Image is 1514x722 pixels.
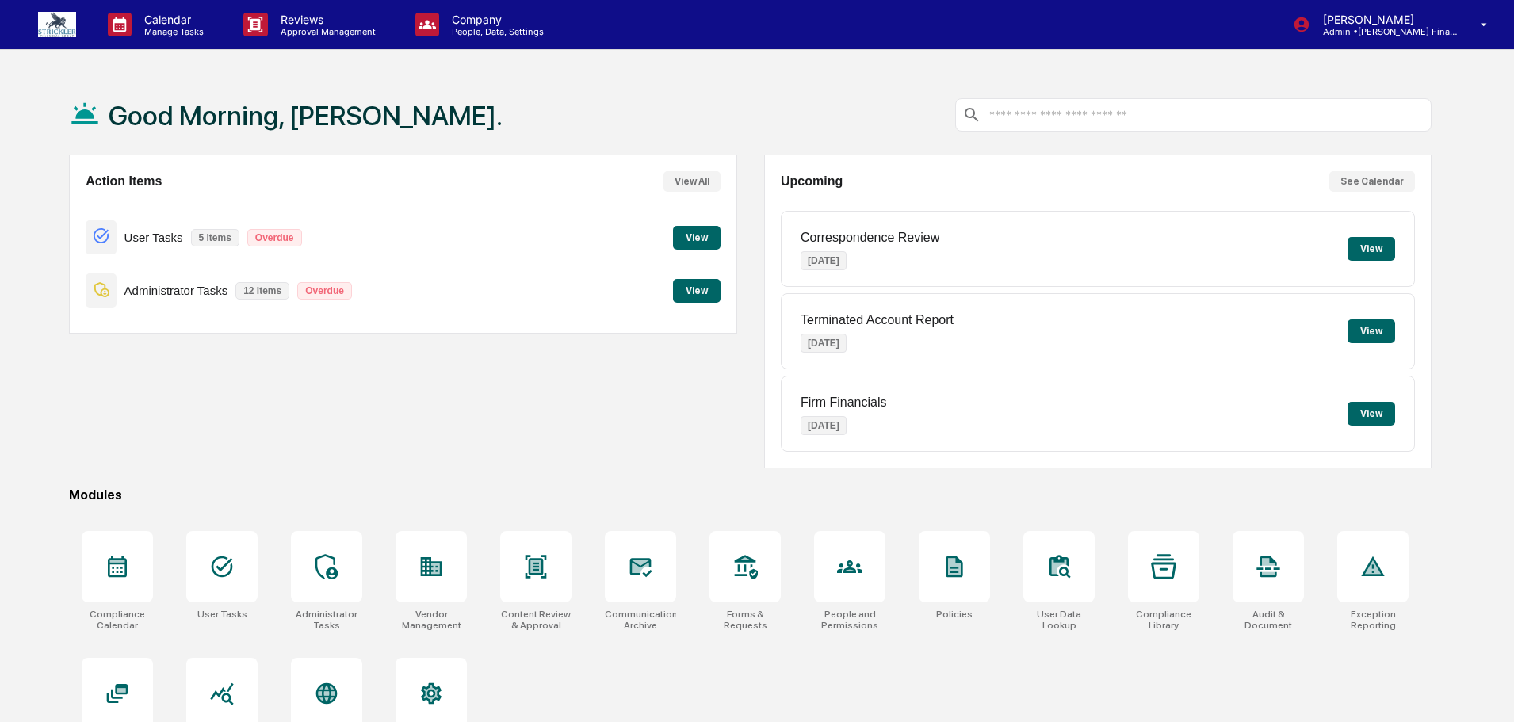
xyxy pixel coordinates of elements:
h1: Good Morning, [PERSON_NAME]. [109,100,503,132]
div: Modules [69,487,1432,502]
button: View [1348,237,1395,261]
p: Firm Financials [801,395,886,410]
div: User Data Lookup [1023,609,1095,631]
p: 12 items [235,282,289,300]
div: Audit & Document Logs [1233,609,1304,631]
p: People, Data, Settings [439,26,552,37]
p: Terminated Account Report [801,313,954,327]
p: Administrator Tasks [124,284,228,297]
p: 5 items [191,229,239,246]
p: Manage Tasks [132,26,212,37]
p: Correspondence Review [801,231,939,245]
p: User Tasks [124,231,183,244]
p: Overdue [297,282,352,300]
div: Vendor Management [396,609,467,631]
button: View All [663,171,721,192]
div: User Tasks [197,609,247,620]
div: Administrator Tasks [291,609,362,631]
h2: Upcoming [781,174,843,189]
img: logo [38,12,76,37]
div: Communications Archive [605,609,676,631]
button: View [673,226,721,250]
div: Forms & Requests [709,609,781,631]
a: View [673,282,721,297]
button: See Calendar [1329,171,1415,192]
iframe: Open customer support [1463,670,1506,712]
p: Reviews [268,13,384,26]
p: Overdue [247,229,302,246]
div: Exception Reporting [1337,609,1409,631]
p: Approval Management [268,26,384,37]
button: View [1348,319,1395,343]
p: Admin • [PERSON_NAME] Financial Group [1310,26,1458,37]
div: Content Review & Approval [500,609,572,631]
div: Compliance Calendar [82,609,153,631]
p: [DATE] [801,334,847,353]
p: [PERSON_NAME] [1310,13,1458,26]
p: Calendar [132,13,212,26]
button: View [673,279,721,303]
div: Policies [936,609,973,620]
div: Compliance Library [1128,609,1199,631]
h2: Action Items [86,174,162,189]
a: View [673,229,721,244]
button: View [1348,402,1395,426]
div: People and Permissions [814,609,885,631]
p: [DATE] [801,251,847,270]
p: Company [439,13,552,26]
p: [DATE] [801,416,847,435]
